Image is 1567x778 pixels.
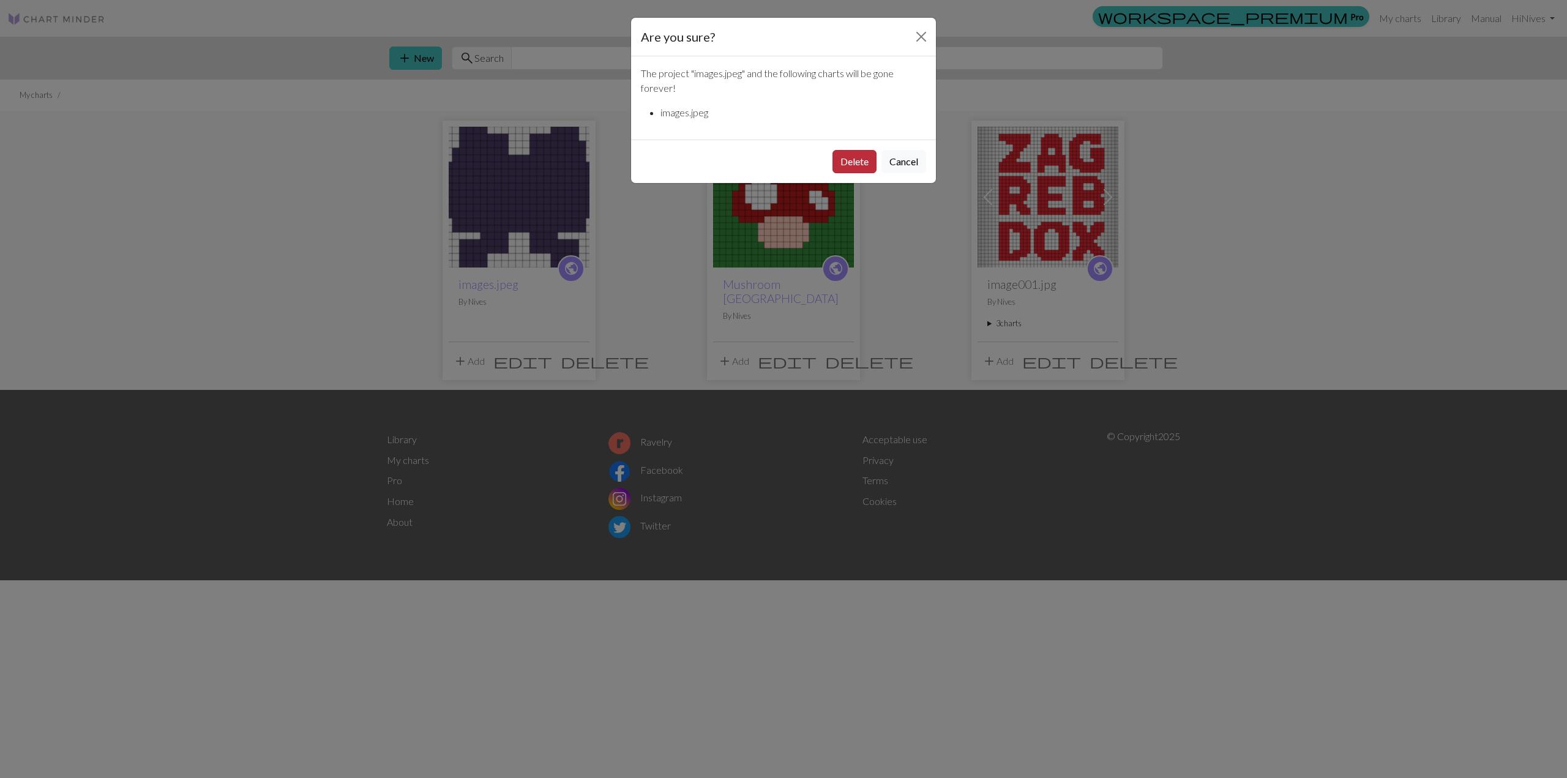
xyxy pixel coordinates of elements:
[641,28,715,46] h5: Are you sure?
[881,150,926,173] button: Cancel
[660,105,926,120] li: images.jpeg
[641,66,926,95] p: The project " images.jpeg " and the following charts will be gone forever!
[832,150,877,173] button: Delete
[911,27,931,47] button: Close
